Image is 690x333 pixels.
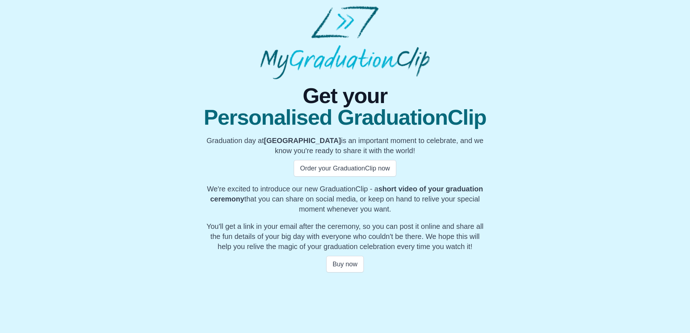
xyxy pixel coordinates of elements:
[204,85,486,107] span: Get your
[204,107,486,128] span: Personalised GraduationClip
[206,221,484,252] p: You'll get a link in your email after the ceremony, so you can post it online and share all the f...
[326,256,363,272] button: Buy now
[206,184,484,214] p: We're excited to introduce our new GraduationClip - a that you can share on social media, or keep...
[260,6,430,79] img: MyGraduationClip
[294,160,396,177] button: Order your GraduationClip now
[206,136,484,156] p: Graduation day at is an important moment to celebrate, and we know you're ready to share it with ...
[264,137,341,145] b: [GEOGRAPHIC_DATA]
